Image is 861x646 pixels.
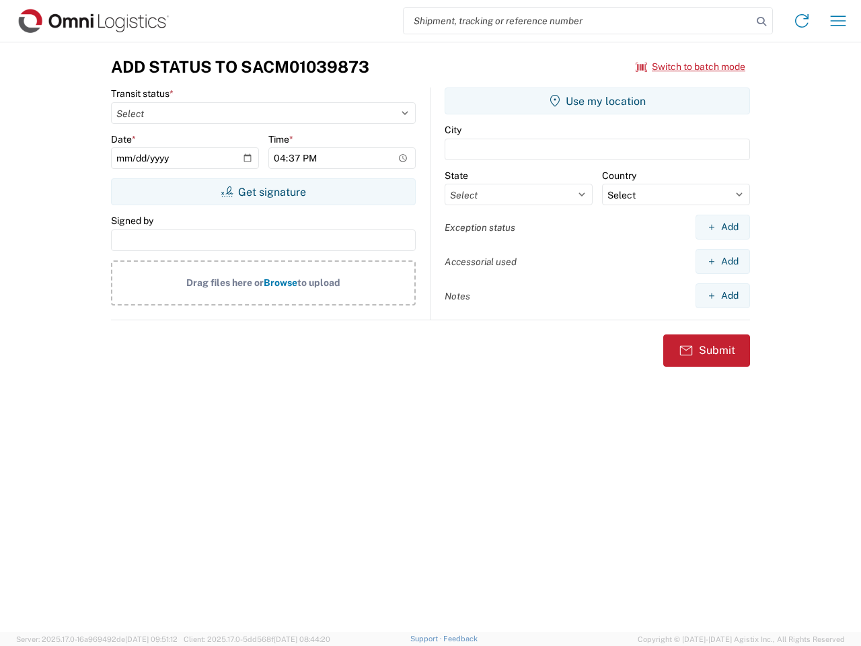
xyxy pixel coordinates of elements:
button: Use my location [445,87,750,114]
label: State [445,170,468,182]
label: Exception status [445,221,515,234]
a: Feedback [443,635,478,643]
label: Transit status [111,87,174,100]
span: [DATE] 08:44:20 [274,635,330,643]
label: Country [602,170,636,182]
span: [DATE] 09:51:12 [125,635,178,643]
label: Signed by [111,215,153,227]
button: Get signature [111,178,416,205]
a: Support [410,635,444,643]
label: Date [111,133,136,145]
span: to upload [297,277,340,288]
span: Copyright © [DATE]-[DATE] Agistix Inc., All Rights Reserved [638,633,845,645]
button: Add [696,249,750,274]
label: Time [268,133,293,145]
button: Submit [663,334,750,367]
button: Add [696,283,750,308]
span: Client: 2025.17.0-5dd568f [184,635,330,643]
label: Notes [445,290,470,302]
span: Server: 2025.17.0-16a969492de [16,635,178,643]
button: Switch to batch mode [636,56,745,78]
h3: Add Status to SACM01039873 [111,57,369,77]
button: Add [696,215,750,240]
input: Shipment, tracking or reference number [404,8,752,34]
span: Drag files here or [186,277,264,288]
span: Browse [264,277,297,288]
label: Accessorial used [445,256,517,268]
label: City [445,124,461,136]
